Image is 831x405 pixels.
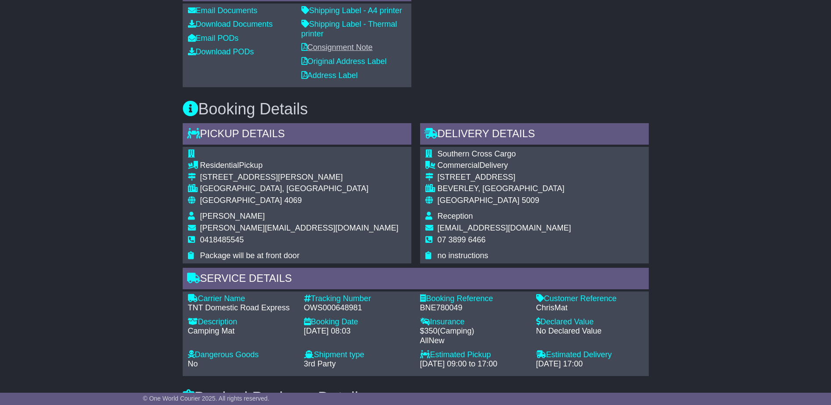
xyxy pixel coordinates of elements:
a: Address Label [301,71,358,80]
div: Estimated Delivery [536,350,644,360]
div: Carrier Name [188,294,295,304]
a: Email PODs [188,34,239,43]
div: Insurance [420,317,527,327]
div: AllNew [420,336,527,346]
div: Customer Reference [536,294,644,304]
span: Southern Cross Cargo [438,149,516,158]
a: Shipping Label - Thermal printer [301,20,397,38]
a: Original Address Label [301,57,387,66]
div: $ ( ) [420,327,527,345]
span: Residential [200,161,239,170]
span: Commercial [438,161,480,170]
div: OWS000648981 [304,303,411,313]
span: 0418485545 [200,235,244,244]
div: BEVERLEY, [GEOGRAPHIC_DATA] [438,184,571,194]
span: 07 3899 6466 [438,235,486,244]
span: 350 [424,327,438,335]
div: BNE780049 [420,303,527,313]
div: [DATE] 08:03 [304,327,411,336]
a: Consignment Note [301,43,373,52]
div: Service Details [183,268,649,291]
span: no instructions [438,251,488,260]
div: No Declared Value [536,327,644,336]
div: Delivery [438,161,571,171]
div: Declared Value [536,317,644,327]
span: © One World Courier 2025. All rights reserved. [143,395,269,402]
div: Camping Mat [188,327,295,336]
div: [STREET_ADDRESS][PERSON_NAME] [200,173,399,182]
span: No [188,359,198,368]
span: [GEOGRAPHIC_DATA] [200,196,282,205]
span: 5009 [522,196,539,205]
div: Booking Date [304,317,411,327]
div: [STREET_ADDRESS] [438,173,571,182]
div: Tracking Number [304,294,411,304]
span: 4069 [284,196,302,205]
div: ChrisMat [536,303,644,313]
div: Estimated Pickup [420,350,527,360]
a: Download PODs [188,47,254,56]
div: Pickup [200,161,399,171]
span: Reception [438,212,473,220]
div: Pickup Details [183,123,411,147]
div: Booking Reference [420,294,527,304]
div: [GEOGRAPHIC_DATA], [GEOGRAPHIC_DATA] [200,184,399,194]
a: Email Documents [188,6,258,15]
span: [EMAIL_ADDRESS][DOMAIN_NAME] [438,224,571,232]
a: Shipping Label - A4 printer [301,6,402,15]
div: Description [188,317,295,327]
span: Camping [440,327,472,335]
span: [PERSON_NAME][EMAIL_ADDRESS][DOMAIN_NAME] [200,224,399,232]
div: Delivery Details [420,123,649,147]
span: [GEOGRAPHIC_DATA] [438,196,520,205]
span: Package will be at front door [200,251,300,260]
div: [DATE] 09:00 to 17:00 [420,359,527,369]
h3: Booking Details [183,100,649,118]
span: 3rd Party [304,359,336,368]
span: [PERSON_NAME] [200,212,265,220]
div: Shipment type [304,350,411,360]
div: TNT Domestic Road Express [188,303,295,313]
a: Download Documents [188,20,273,28]
div: Dangerous Goods [188,350,295,360]
div: [DATE] 17:00 [536,359,644,369]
